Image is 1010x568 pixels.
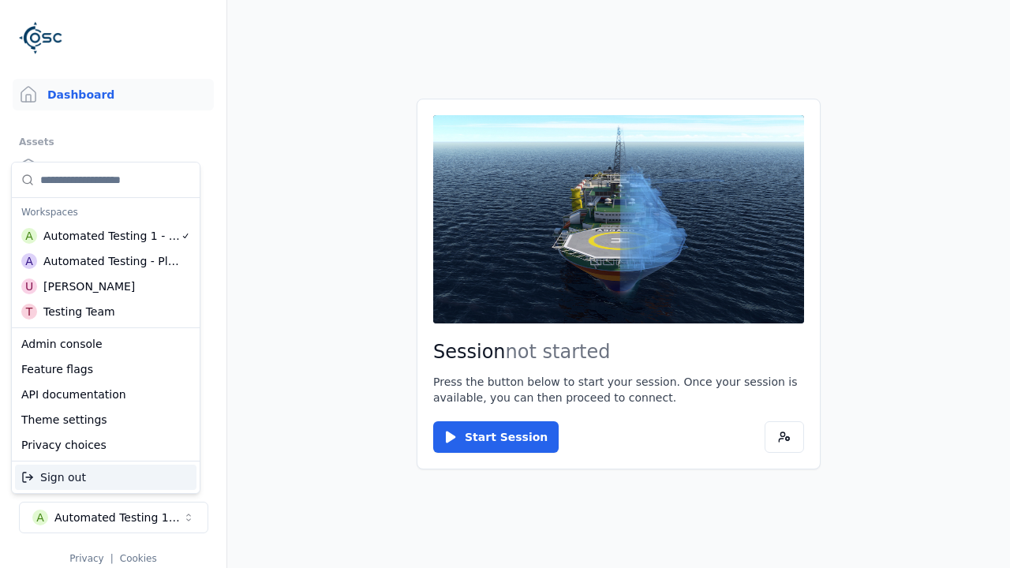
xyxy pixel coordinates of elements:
div: Suggestions [12,328,200,461]
div: Workspaces [15,201,196,223]
div: [PERSON_NAME] [43,278,135,294]
div: U [21,278,37,294]
div: A [21,253,37,269]
div: Sign out [15,465,196,490]
div: Suggestions [12,461,200,493]
div: Privacy choices [15,432,196,458]
div: Testing Team [43,304,115,319]
div: Automated Testing 1 - Playwright [43,228,181,244]
div: Theme settings [15,407,196,432]
div: T [21,304,37,319]
div: API documentation [15,382,196,407]
div: A [21,228,37,244]
div: Automated Testing - Playwright [43,253,180,269]
div: Suggestions [12,163,200,327]
div: Feature flags [15,357,196,382]
div: Admin console [15,331,196,357]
